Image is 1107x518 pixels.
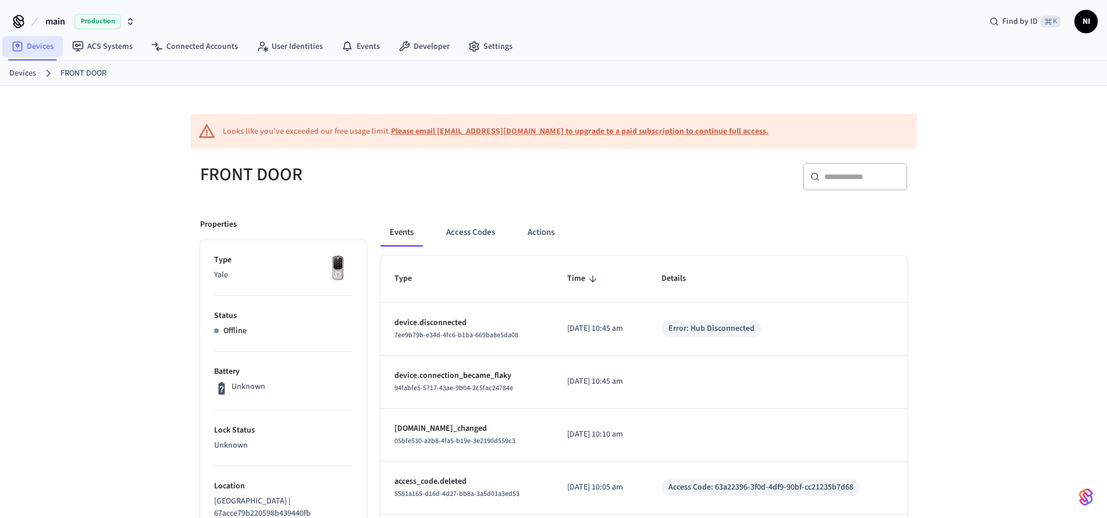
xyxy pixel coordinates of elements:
[2,36,63,57] a: Devices
[380,219,907,247] div: ant example
[394,317,540,329] p: device.disconnected
[394,383,513,393] span: 94fabfe5-5717-43ae-9b04-2c5fac24784e
[394,270,427,288] span: Type
[389,36,459,57] a: Developer
[223,325,247,337] p: Offline
[567,270,600,288] span: Time
[567,428,633,441] p: [DATE] 10:10 am
[437,219,504,247] button: Access Codes
[980,11,1070,32] div: Find by ID⌘ K
[200,219,237,231] p: Properties
[142,36,247,57] a: Connected Accounts
[668,481,853,494] div: Access Code: 63a22396-3f0d-4df9-90bf-cc21235b7d68
[214,269,353,281] p: Yale
[60,67,106,80] a: FRONT DOOR
[394,489,519,499] span: 5581a165-d16d-4d27-bb8a-3a5d01a3ed53
[567,323,633,335] p: [DATE] 10:45 am
[63,36,142,57] a: ACS Systems
[518,219,564,247] button: Actions
[214,366,353,378] p: Battery
[391,126,768,137] a: Please email [EMAIL_ADDRESS][DOMAIN_NAME] to upgrade to a paid subscription to continue full access.
[1002,16,1038,27] span: Find by ID
[1074,10,1098,33] button: NI
[668,323,754,335] div: Error: Hub Disconnected
[1041,16,1060,27] span: ⌘ K
[200,163,547,187] h5: FRONT DOOR
[214,310,353,322] p: Status
[214,424,353,437] p: Lock Status
[661,270,701,288] span: Details
[9,67,36,80] a: Devices
[394,476,540,488] p: access_code.deleted
[45,15,65,28] span: main
[214,440,353,452] p: Unknown
[214,480,353,492] p: Location
[459,36,522,57] a: Settings
[214,254,353,266] p: Type
[394,370,540,382] p: device.connection_became_flaky
[323,254,353,283] img: Yale Assure Touchscreen Wifi Smart Lock, Satin Nickel, Front
[232,381,265,393] p: Unknown
[1076,11,1097,32] span: NI
[394,436,515,446] span: 05bfe530-a2b8-4fa5-b19e-3e2190d559c3
[394,330,518,340] span: 7ee9b79b-e34d-4fc6-b1ba-669ba8e5da08
[223,126,768,138] div: Looks like you've exceeded our free usage limit.
[74,14,121,29] span: Production
[1079,488,1093,506] img: SeamLogoGradient.69752ec5.svg
[567,376,633,388] p: [DATE] 10:45 am
[247,36,332,57] a: User Identities
[394,423,540,435] p: [DOMAIN_NAME]_changed
[567,481,633,494] p: [DATE] 10:05 am
[380,219,423,247] button: Events
[332,36,389,57] a: Events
